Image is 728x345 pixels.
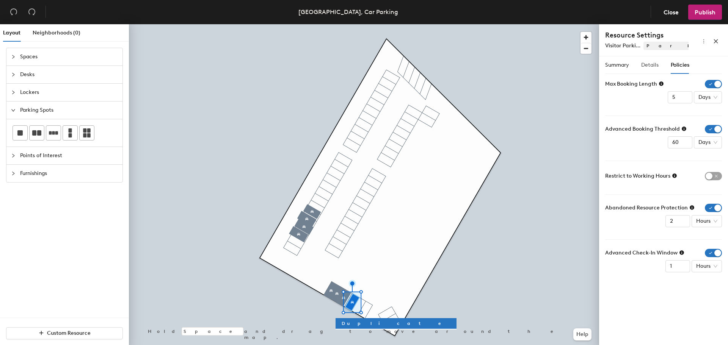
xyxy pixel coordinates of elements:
[688,5,722,20] button: Publish
[20,84,118,101] span: Lockers
[11,72,16,77] span: collapsed
[11,90,16,95] span: collapsed
[698,92,717,103] span: Days
[20,101,118,119] span: Parking Spots
[20,165,118,182] span: Furnishings
[20,48,118,66] span: Spaces
[641,62,659,68] span: Details
[3,30,20,36] span: Layout
[671,62,689,68] span: Policies
[10,8,17,16] span: undo
[20,66,118,83] span: Desks
[664,9,679,16] span: Close
[605,42,640,49] span: Visitor Parki...
[696,215,717,227] span: Hours
[657,5,685,20] button: Close
[298,7,398,17] div: [GEOGRAPHIC_DATA], Car Parking
[11,171,16,176] span: collapsed
[24,5,39,20] button: Redo (⌘ + ⇧ + Z)
[695,9,715,16] span: Publish
[6,5,21,20] button: Undo (⌘ + Z)
[573,328,591,340] button: Help
[605,204,688,212] span: Abandoned Resource Protection
[605,172,670,180] span: Restrict to Working Hours
[336,318,457,329] button: Duplicate
[11,108,16,112] span: expanded
[605,80,657,88] span: Max Booking Length
[605,62,629,68] span: Summary
[605,249,678,257] span: Advanced Check-In Window
[33,30,80,36] span: Neighborhoods (0)
[6,327,123,339] button: Custom Resource
[47,330,91,336] span: Custom Resource
[713,39,719,44] span: close
[11,153,16,158] span: collapsed
[701,39,706,44] span: more
[605,30,689,40] h4: Resource Settings
[11,55,16,59] span: collapsed
[696,261,717,272] span: Hours
[698,137,717,148] span: Days
[605,125,680,133] span: Advanced Booking Threshold
[20,147,118,164] span: Points of Interest
[342,320,450,327] span: Duplicate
